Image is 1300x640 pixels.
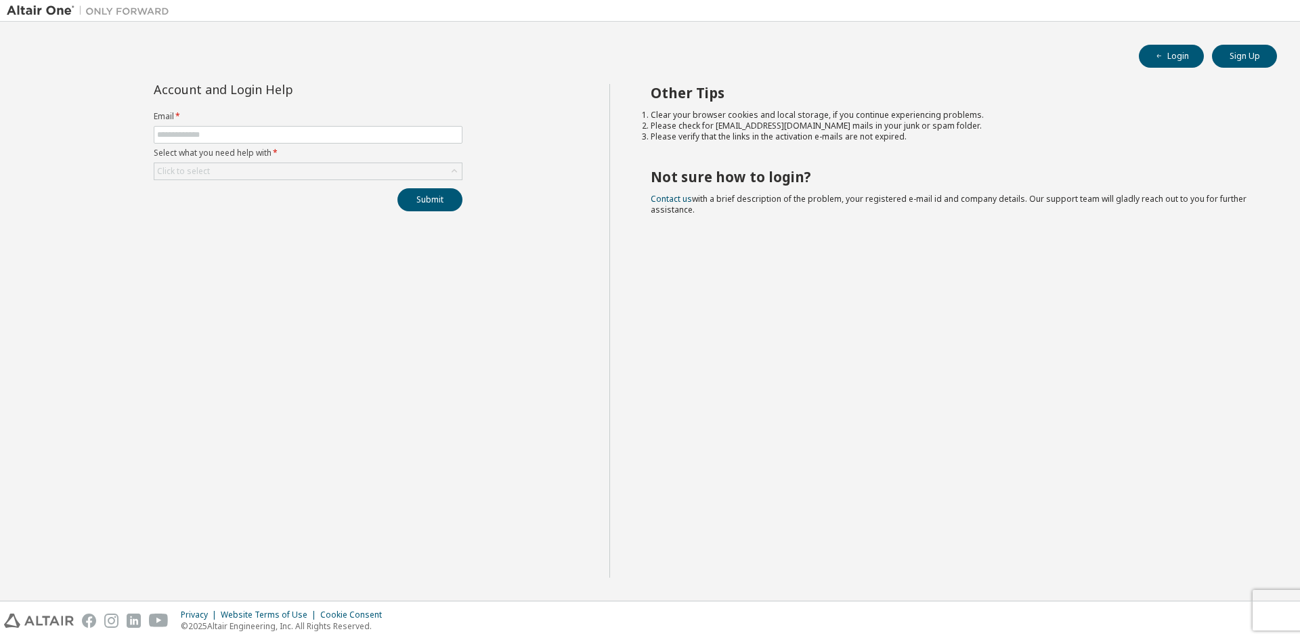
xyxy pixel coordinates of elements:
label: Email [154,111,462,122]
h2: Not sure how to login? [651,168,1253,186]
h2: Other Tips [651,84,1253,102]
label: Select what you need help with [154,148,462,158]
img: Altair One [7,4,176,18]
button: Submit [397,188,462,211]
div: Website Terms of Use [221,610,320,620]
img: altair_logo.svg [4,614,74,628]
li: Clear your browser cookies and local storage, if you continue experiencing problems. [651,110,1253,121]
p: © 2025 Altair Engineering, Inc. All Rights Reserved. [181,620,390,632]
button: Sign Up [1212,45,1277,68]
img: linkedin.svg [127,614,141,628]
li: Please check for [EMAIL_ADDRESS][DOMAIN_NAME] mails in your junk or spam folder. [651,121,1253,131]
div: Account and Login Help [154,84,401,95]
button: Login [1139,45,1204,68]
a: Contact us [651,193,692,205]
div: Click to select [154,163,462,179]
span: with a brief description of the problem, your registered e-mail id and company details. Our suppo... [651,193,1247,215]
div: Cookie Consent [320,610,390,620]
li: Please verify that the links in the activation e-mails are not expired. [651,131,1253,142]
img: youtube.svg [149,614,169,628]
div: Privacy [181,610,221,620]
div: Click to select [157,166,210,177]
img: facebook.svg [82,614,96,628]
img: instagram.svg [104,614,118,628]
